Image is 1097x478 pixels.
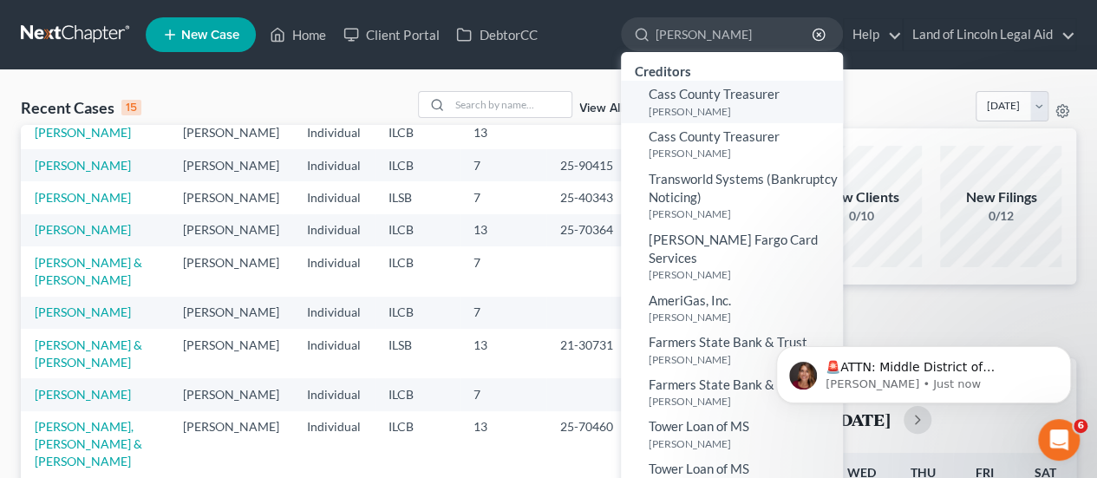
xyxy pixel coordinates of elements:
[35,304,131,319] a: [PERSON_NAME]
[546,214,630,246] td: 25-70364
[460,297,546,329] td: 7
[35,387,131,402] a: [PERSON_NAME]
[546,149,630,181] td: 25-90415
[546,411,630,478] td: 25-70460
[649,86,780,101] span: Cass County Treasurer
[375,411,460,478] td: ILCB
[649,436,839,451] small: [PERSON_NAME]
[649,171,838,205] span: Transworld Systems (Bankruptcy Noticing)
[649,310,839,324] small: [PERSON_NAME]
[293,116,375,148] td: Individual
[460,329,546,378] td: 13
[1038,419,1080,461] iframe: Intercom live chat
[169,329,293,378] td: [PERSON_NAME]
[649,128,780,144] span: Cass County Treasurer
[621,123,843,166] a: Cass County Treasurer[PERSON_NAME]
[35,337,142,370] a: [PERSON_NAME] & [PERSON_NAME]
[546,181,630,213] td: 25-40343
[649,418,749,434] span: Tower Loan of MS
[649,352,839,367] small: [PERSON_NAME]
[169,411,293,478] td: [PERSON_NAME]
[460,149,546,181] td: 7
[649,232,818,265] span: [PERSON_NAME] Fargo Card Services
[169,246,293,296] td: [PERSON_NAME]
[293,149,375,181] td: Individual
[169,181,293,213] td: [PERSON_NAME]
[621,59,843,81] div: Creditors
[293,214,375,246] td: Individual
[169,149,293,181] td: [PERSON_NAME]
[293,411,375,478] td: Individual
[169,297,293,329] td: [PERSON_NAME]
[293,297,375,329] td: Individual
[750,310,1097,431] iframe: Intercom notifications message
[460,116,546,148] td: 13
[375,214,460,246] td: ILCB
[450,92,571,117] input: Search by name...
[21,97,141,118] div: Recent Cases
[649,146,839,160] small: [PERSON_NAME]
[546,329,630,378] td: 21-30731
[940,187,1061,207] div: New Filings
[844,19,902,50] a: Help
[460,181,546,213] td: 7
[621,413,843,455] a: Tower Loan of MS[PERSON_NAME]
[460,214,546,246] td: 13
[460,246,546,296] td: 7
[35,419,142,468] a: [PERSON_NAME], [PERSON_NAME] & [PERSON_NAME]
[800,187,922,207] div: New Clients
[375,116,460,148] td: ILCB
[649,104,839,119] small: [PERSON_NAME]
[261,19,335,50] a: Home
[621,329,843,371] a: Farmers State Bank & Trust[PERSON_NAME]
[800,207,922,225] div: 0/10
[579,102,623,115] a: View All
[335,19,447,50] a: Client Portal
[121,100,141,115] div: 15
[293,181,375,213] td: Individual
[293,329,375,378] td: Individual
[375,297,460,329] td: ILCB
[375,149,460,181] td: ILCB
[293,378,375,410] td: Individual
[649,206,839,221] small: [PERSON_NAME]
[649,461,749,476] span: Tower Loan of MS
[181,29,239,42] span: New Case
[169,378,293,410] td: [PERSON_NAME]
[375,246,460,296] td: ILCB
[904,19,1075,50] a: Land of Lincoln Legal Aid
[460,378,546,410] td: 7
[649,334,807,350] span: Farmers State Bank & Trust
[169,214,293,246] td: [PERSON_NAME]
[460,411,546,478] td: 13
[649,292,731,308] span: AmeriGas, Inc.
[621,287,843,330] a: AmeriGas, Inc.[PERSON_NAME]
[621,371,843,414] a: Farmers State Bank & Trust[PERSON_NAME]
[1074,419,1087,433] span: 6
[375,329,460,378] td: ILSB
[35,255,142,287] a: [PERSON_NAME] & [PERSON_NAME]
[35,125,131,140] a: [PERSON_NAME]
[293,246,375,296] td: Individual
[649,394,839,409] small: [PERSON_NAME]
[375,378,460,410] td: ILCB
[621,81,843,123] a: Cass County Treasurer[PERSON_NAME]
[656,18,814,50] input: Search by name...
[621,226,843,287] a: [PERSON_NAME] Fargo Card Services[PERSON_NAME]
[375,181,460,213] td: ILSB
[35,190,131,205] a: [PERSON_NAME]
[35,222,131,237] a: [PERSON_NAME]
[649,377,807,392] span: Farmers State Bank & Trust
[35,158,131,173] a: [PERSON_NAME]
[621,166,843,226] a: Transworld Systems (Bankruptcy Noticing)[PERSON_NAME]
[447,19,545,50] a: DebtorCC
[940,207,1061,225] div: 0/12
[169,116,293,148] td: [PERSON_NAME]
[649,267,839,282] small: [PERSON_NAME]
